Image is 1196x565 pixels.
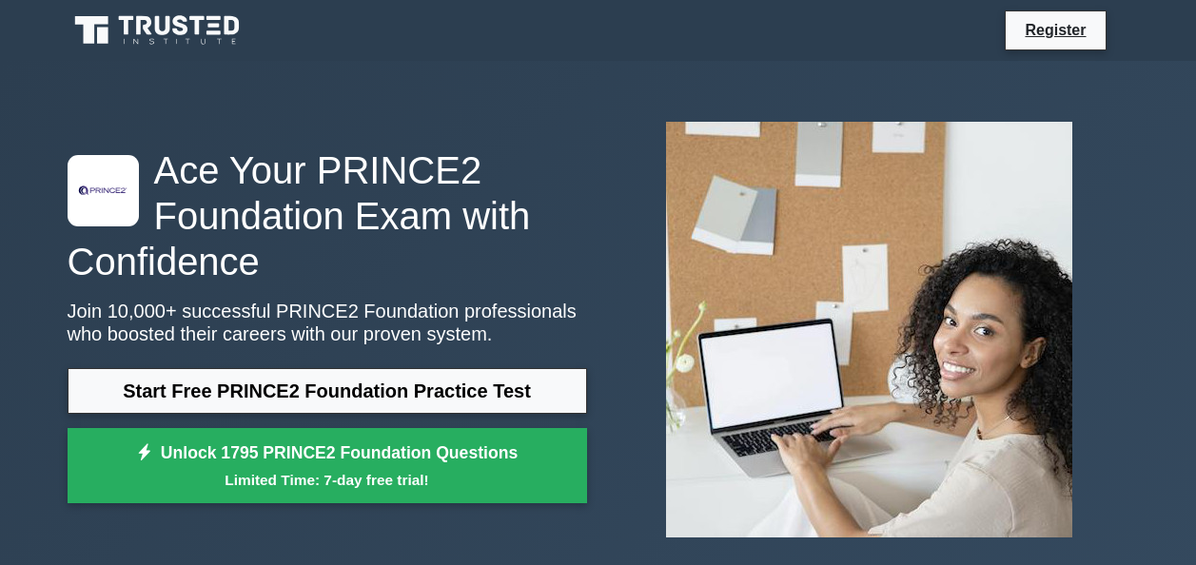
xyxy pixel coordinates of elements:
a: Unlock 1795 PRINCE2 Foundation QuestionsLimited Time: 7-day free trial! [68,428,587,504]
small: Limited Time: 7-day free trial! [91,469,563,491]
a: Register [1013,18,1097,42]
h1: Ace Your PRINCE2 Foundation Exam with Confidence [68,147,587,284]
p: Join 10,000+ successful PRINCE2 Foundation professionals who boosted their careers with our prove... [68,300,587,345]
a: Start Free PRINCE2 Foundation Practice Test [68,368,587,414]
